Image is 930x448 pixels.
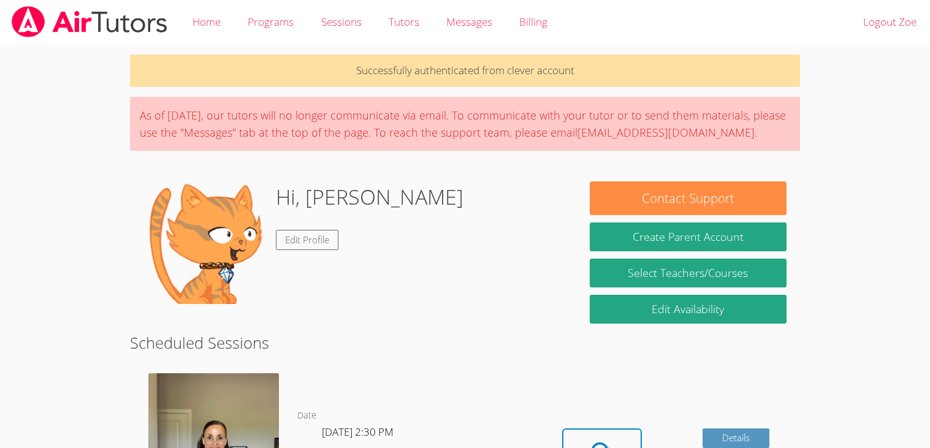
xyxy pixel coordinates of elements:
span: Messages [446,15,492,29]
dt: Date [297,408,316,423]
span: [DATE] 2:30 PM [322,425,394,439]
h2: Scheduled Sessions [130,331,799,354]
a: Edit Profile [276,230,338,250]
a: Select Teachers/Courses [590,259,786,287]
h1: Hi, [PERSON_NAME] [276,181,463,213]
img: airtutors_banner-c4298cdbf04f3fff15de1276eac7730deb9818008684d7c2e4769d2f7ddbe033.png [10,6,169,37]
button: Contact Support [590,181,786,215]
img: default.png [143,181,266,304]
a: Edit Availability [590,295,786,324]
div: As of [DATE], our tutors will no longer communicate via email. To communicate with your tutor or ... [130,97,799,151]
p: Successfully authenticated from clever account [130,55,799,87]
button: Create Parent Account [590,222,786,251]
